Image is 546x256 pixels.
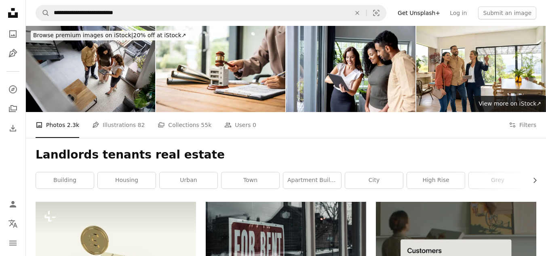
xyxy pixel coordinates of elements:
form: Find visuals sitewide [36,5,386,21]
a: Download History [5,120,21,136]
a: Log in / Sign up [5,196,21,212]
a: Log in [445,6,472,19]
button: Submit an image [478,6,536,19]
button: Visual search [367,5,386,21]
img: Couple discussing details of a house with their real estate agent while looking at a brochure [26,26,155,112]
a: Photos [5,26,21,42]
span: 20% off at iStock ↗ [33,32,186,38]
a: Illustrations 82 [92,112,145,138]
img: Real estate agent showing couple pictures on a tablet while looking at a house for sale [286,26,415,112]
a: housing [98,172,156,188]
img: Real estate agent showing a house for sale to a couple [416,26,546,112]
a: town [221,172,279,188]
a: grey [469,172,527,188]
button: Search Unsplash [36,5,50,21]
span: Browse premium images on iStock | [33,32,133,38]
span: 0 [253,121,256,129]
img: A young businesswoman is working at her desk, managing lease agreements and coordinating with the... [156,26,285,112]
a: Collections [5,101,21,117]
a: View more on iStock↗ [474,96,546,112]
a: Illustrations [5,45,21,61]
a: Collections 55k [158,112,211,138]
button: Filters [509,112,536,138]
a: Browse premium images on iStock|20% off at iStock↗ [26,26,194,45]
h1: Landlords tenants real estate [36,148,536,162]
a: apartment building [283,172,341,188]
span: View more on iStock ↗ [479,100,541,107]
button: Language [5,216,21,232]
button: scroll list to the right [527,172,536,188]
a: high rise [407,172,465,188]
button: Menu [5,235,21,251]
a: city [345,172,403,188]
button: Clear [348,5,366,21]
a: Get Unsplash+ [393,6,445,19]
a: Users 0 [224,112,256,138]
a: urban [160,172,217,188]
span: 82 [138,121,145,129]
a: Explore [5,81,21,97]
a: building [36,172,94,188]
span: 55k [201,121,211,129]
